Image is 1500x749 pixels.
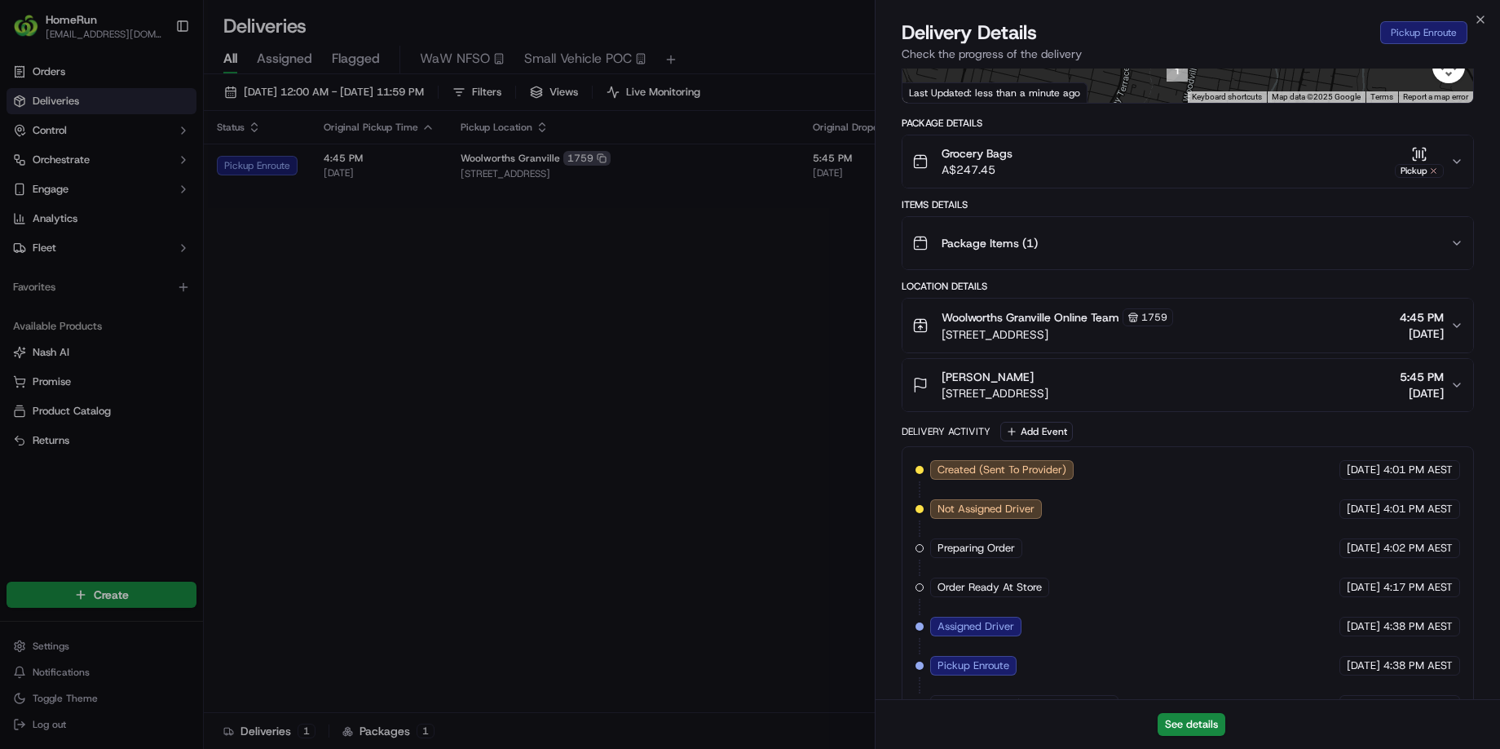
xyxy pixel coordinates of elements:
span: Preparing Order [937,541,1015,556]
span: Woolworths Granville Online Team [942,309,1119,326]
button: Pickup [1395,146,1444,178]
button: Add Event [1000,422,1073,441]
button: Keyboard shortcuts [1192,91,1262,103]
span: [DATE] [1347,541,1380,556]
span: 4:01 PM AEST [1383,463,1453,477]
span: Created (Sent To Provider) [937,463,1066,477]
span: Grocery Bags [942,145,1012,162]
p: Welcome 👋 [16,65,297,91]
span: Order Ready At Store [937,580,1042,595]
span: Assigned Driver [937,619,1014,634]
span: 4:45 PM [1400,309,1444,326]
a: Terms (opens in new tab) [1370,92,1393,101]
input: Got a question? Start typing here... [42,105,293,122]
button: Package Items (1) [902,217,1473,269]
div: We're available if you need us! [55,172,206,185]
span: A$247.45 [942,162,1012,178]
div: 1 [1167,60,1188,82]
span: Knowledge Base [33,237,125,253]
span: 4:38 PM AEST [1383,619,1453,634]
div: Start new chat [55,156,267,172]
span: [DATE] [1347,698,1380,712]
span: API Documentation [154,237,262,253]
button: [PERSON_NAME][STREET_ADDRESS]5:45 PM[DATE] [902,359,1473,411]
div: Package Details [902,117,1474,130]
img: Nash [16,16,49,49]
span: 5:45 PM [1400,369,1444,385]
span: [STREET_ADDRESS] [942,326,1173,343]
button: See details [1158,713,1225,736]
span: 4:38 PM AEST [1383,658,1453,673]
span: Package Items ( 1 ) [942,235,1038,251]
button: Woolworths Granville Online Team1759[STREET_ADDRESS]4:45 PM[DATE] [902,299,1473,352]
div: 💻 [138,238,151,251]
a: Powered byPylon [115,276,197,289]
span: [PERSON_NAME] [1026,698,1111,712]
span: [DATE] [1347,463,1380,477]
div: 📗 [16,238,29,251]
span: [DATE] [1400,326,1444,342]
span: [DATE] [1347,502,1380,516]
span: 4:01 PM AEST [1383,502,1453,516]
div: Last Updated: less than a minute ago [902,82,1087,103]
a: 💻API Documentation [131,230,268,259]
span: 1759 [1141,311,1167,324]
span: Map data ©2025 Google [1272,92,1361,101]
div: Items Details [902,198,1474,211]
span: [DATE] [1347,658,1380,673]
div: Pickup [1395,164,1444,178]
span: Delivery Details [902,20,1037,46]
img: Google [907,82,960,103]
a: 📗Knowledge Base [10,230,131,259]
div: Location Details [902,280,1474,293]
span: [DATE] [1400,385,1444,401]
span: Pickup Enroute [937,658,1009,673]
button: Start new chat [277,161,297,180]
button: Grocery BagsA$247.45Pickup [902,135,1473,188]
span: 4:17 PM AEST [1383,580,1453,595]
p: Check the progress of the delivery [902,46,1474,62]
span: [DATE] [1347,619,1380,634]
span: [DATE] [1347,580,1380,595]
a: Report a map error [1403,92,1468,101]
img: 1736555255976-a54dd68f-1ca7-489b-9aae-adbdc363a1c4 [16,156,46,185]
span: [PERSON_NAME] [942,369,1034,385]
div: Delivery Activity [902,425,990,438]
span: Not Assigned Driver [937,502,1035,516]
span: 4:39 PM AEST [1383,698,1453,712]
span: Pylon [162,277,197,289]
span: 4:02 PM AEST [1383,541,1453,556]
a: Open this area in Google Maps (opens a new window) [907,82,960,103]
span: [STREET_ADDRESS] [942,385,1048,401]
span: Driver Updated [937,698,1012,712]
